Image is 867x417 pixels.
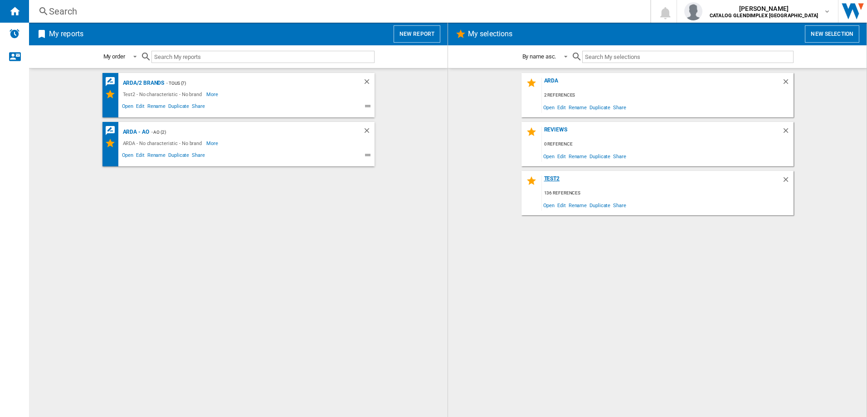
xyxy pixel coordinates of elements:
div: - TOUS (7) [164,78,344,89]
span: [PERSON_NAME] [710,4,818,13]
div: My order [103,53,125,60]
div: My Selections [105,138,121,149]
span: Rename [567,101,588,113]
h2: My reports [47,25,85,43]
div: ARDA - AO [121,126,149,138]
h2: My selections [466,25,514,43]
span: Edit [135,151,146,162]
img: alerts-logo.svg [9,28,20,39]
span: Rename [567,199,588,211]
div: Delete [363,78,375,89]
div: - AO (2) [149,126,345,138]
input: Search My reports [151,51,375,63]
div: ARDA/2 brands [121,78,165,89]
div: Delete [782,175,794,188]
span: Share [612,101,628,113]
div: ARDA [542,78,782,90]
div: REVIEWS Matrix [105,125,121,136]
span: Open [121,102,135,113]
div: REVIEWS Matrix [105,76,121,87]
b: CATALOG GLENDIMPLEX [GEOGRAPHIC_DATA] [710,13,818,19]
div: My Selections [105,89,121,100]
span: Share [190,102,206,113]
span: Open [542,199,556,211]
span: Duplicate [588,101,612,113]
div: Delete [782,78,794,90]
div: Delete [782,126,794,139]
div: Test2 [542,175,782,188]
span: Rename [146,151,167,162]
span: Duplicate [588,150,612,162]
span: Edit [135,102,146,113]
span: Share [612,150,628,162]
span: Rename [567,150,588,162]
div: Delete [363,126,375,138]
div: Reviews [542,126,782,139]
span: Duplicate [167,102,190,113]
div: By name asc. [522,53,556,60]
span: Open [542,150,556,162]
span: Edit [556,199,567,211]
span: Open [121,151,135,162]
span: Duplicate [167,151,190,162]
div: Test2 - No characteristic - No brand [121,89,206,100]
span: Share [612,199,628,211]
div: ARDA - No characteristic - No brand [121,138,207,149]
span: Edit [556,150,567,162]
div: 136 references [542,188,794,199]
span: More [206,89,219,100]
button: New selection [805,25,859,43]
span: Rename [146,102,167,113]
span: Edit [556,101,567,113]
button: New report [394,25,440,43]
span: Open [542,101,556,113]
div: 0 reference [542,139,794,150]
div: Search [49,5,627,18]
span: More [206,138,219,149]
input: Search My selections [582,51,793,63]
img: profile.jpg [684,2,702,20]
span: Share [190,151,206,162]
span: Duplicate [588,199,612,211]
div: 2 references [542,90,794,101]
